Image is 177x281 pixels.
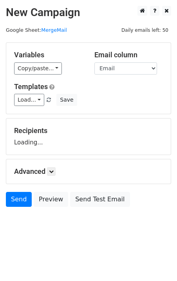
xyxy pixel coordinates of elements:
[14,94,44,106] a: Load...
[14,62,62,75] a: Copy/paste...
[6,6,171,19] h2: New Campaign
[119,26,171,35] span: Daily emails left: 50
[6,27,67,33] small: Google Sheet:
[14,126,163,135] h5: Recipients
[94,51,163,59] h5: Email column
[14,82,48,91] a: Templates
[41,27,67,33] a: MergeMail
[6,192,32,207] a: Send
[14,51,83,59] h5: Variables
[70,192,130,207] a: Send Test Email
[14,167,163,176] h5: Advanced
[56,94,77,106] button: Save
[14,126,163,147] div: Loading...
[34,192,68,207] a: Preview
[119,27,171,33] a: Daily emails left: 50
